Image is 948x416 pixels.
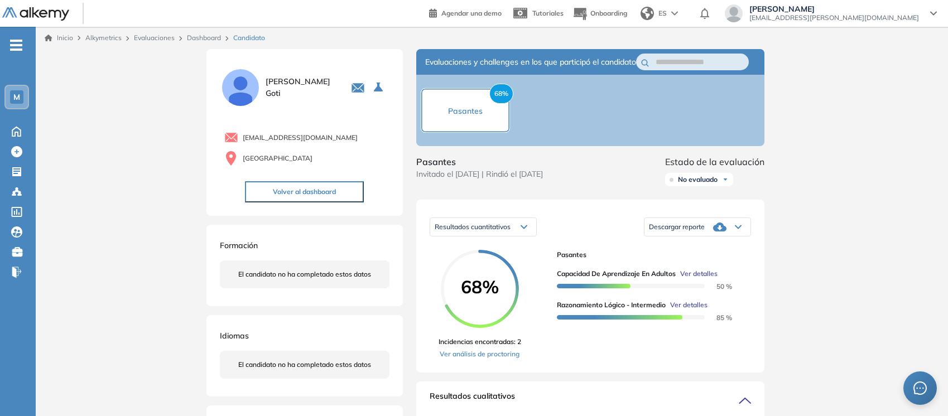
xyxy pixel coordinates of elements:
a: Dashboard [187,33,221,42]
button: Seleccione la evaluación activa [369,78,389,98]
span: 85 % [703,313,732,322]
span: Evaluaciones y challenges en los que participó el candidato [425,56,636,68]
span: [EMAIL_ADDRESS][PERSON_NAME][DOMAIN_NAME] [749,13,919,22]
span: 68% [489,84,513,104]
span: 50 % [703,282,732,291]
span: M [13,93,20,101]
span: No evaluado [678,175,718,184]
span: Alkymetrics [85,33,122,42]
span: Capacidad de Aprendizaje en Adultos [557,269,676,279]
button: Onboarding [572,2,627,26]
span: Pasantes [557,250,742,260]
span: Resultados cualitativos [430,390,515,408]
span: [PERSON_NAME] Goti [266,76,338,99]
span: [PERSON_NAME] [749,4,919,13]
button: Ver detalles [676,269,718,279]
img: Ícono de flecha [722,176,729,183]
i: - [10,44,22,46]
span: Formación [220,240,258,250]
button: Ver detalles [666,300,708,310]
span: Candidato [233,33,265,43]
span: Pasantes [416,155,543,168]
span: Incidencias encontradas: 2 [439,337,521,347]
span: Tutoriales [532,9,564,17]
img: Logo [2,7,69,21]
img: PROFILE_MENU_LOGO_USER [220,67,261,108]
span: Estado de la evaluación [665,155,764,168]
span: 68% [441,278,519,296]
a: Inicio [45,33,73,43]
span: Invitado el [DATE] | Rindió el [DATE] [416,168,543,180]
span: El candidato no ha completado estos datos [238,360,371,370]
span: Ver detalles [670,300,708,310]
span: message [913,381,927,395]
span: Razonamiento Lógico - Intermedio [557,300,666,310]
button: Volver al dashboard [245,181,364,202]
span: Agendar una demo [441,9,502,17]
img: world [641,7,654,20]
span: Resultados cuantitativos [435,222,511,231]
span: ES [658,8,667,18]
span: El candidato no ha completado estos datos [238,269,371,279]
span: [GEOGRAPHIC_DATA] [243,153,312,163]
span: Ver detalles [680,269,718,279]
span: Onboarding [590,9,627,17]
a: Ver análisis de proctoring [439,349,521,359]
img: arrow [671,11,678,16]
span: [EMAIL_ADDRESS][DOMAIN_NAME] [243,133,358,143]
span: Pasantes [448,106,483,116]
span: Descargar reporte [649,222,705,231]
a: Agendar una demo [429,6,502,19]
span: Idiomas [220,331,249,341]
a: Evaluaciones [134,33,175,42]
